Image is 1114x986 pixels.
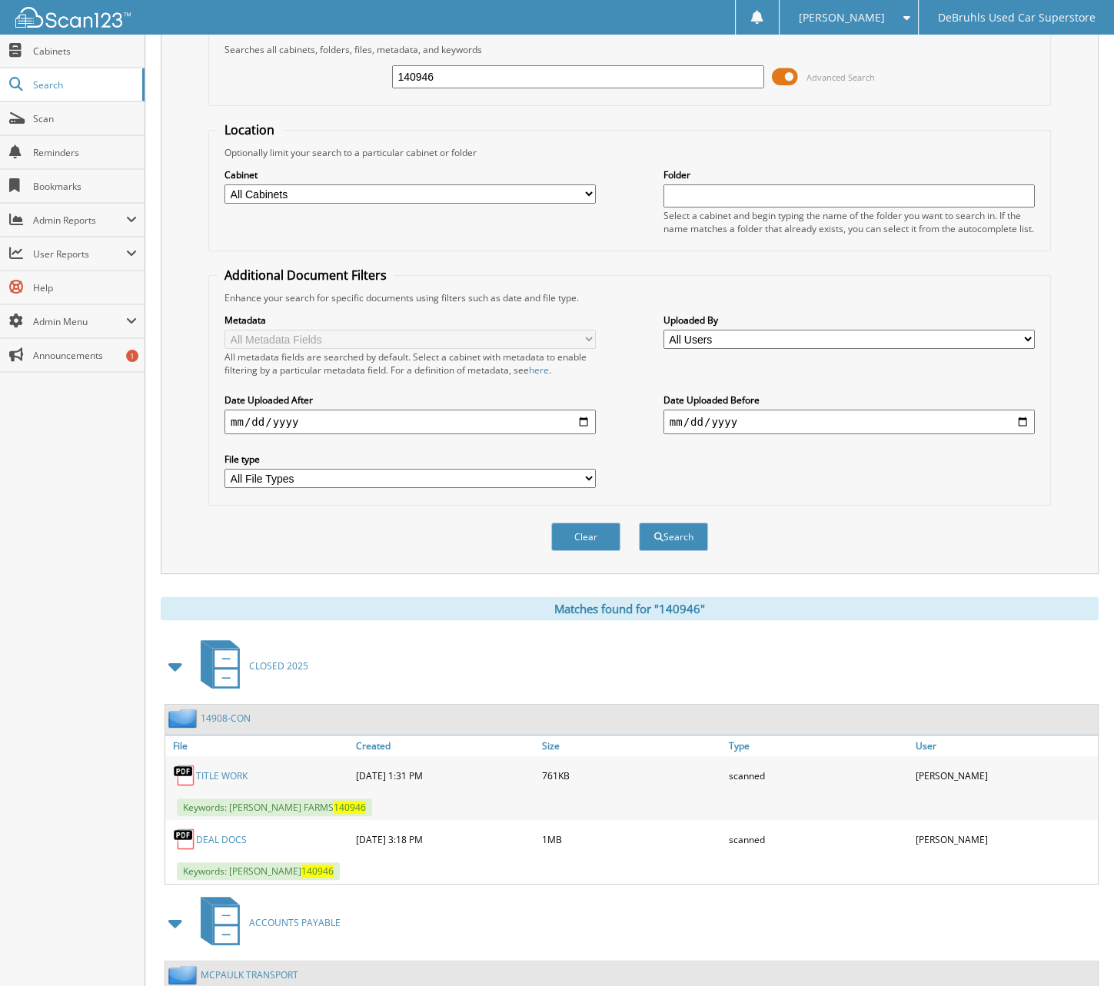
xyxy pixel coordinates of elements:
[938,13,1096,22] span: DeBruhls Used Car Superstore
[217,121,282,138] legend: Location
[352,824,539,855] div: [DATE] 3:18 PM
[224,453,596,466] label: File type
[168,709,201,728] img: folder2.png
[126,350,138,362] div: 1
[33,349,137,362] span: Announcements
[224,168,596,181] label: Cabinet
[165,735,352,756] a: File
[173,828,196,851] img: PDF.png
[201,968,298,981] a: MCPAULK TRANSPORT
[806,71,875,83] span: Advanced Search
[538,735,725,756] a: Size
[249,916,341,929] span: ACCOUNTS PAYABLE
[538,760,725,791] div: 761KB
[173,764,196,787] img: PDF.png
[177,798,372,816] span: Keywords: [PERSON_NAME] FARMS
[725,760,912,791] div: scanned
[217,43,1043,56] div: Searches all cabinets, folders, files, metadata, and keywords
[799,13,885,22] span: [PERSON_NAME]
[33,78,135,91] span: Search
[217,291,1043,304] div: Enhance your search for specific documents using filters such as date and file type.
[551,523,620,551] button: Clear
[224,393,596,407] label: Date Uploaded After
[911,735,1098,756] a: User
[725,735,912,756] a: Type
[224,350,596,377] div: All metadata fields are searched by default. Select a cabinet with metadata to enable filtering b...
[33,180,137,193] span: Bookmarks
[663,314,1035,327] label: Uploaded By
[663,209,1035,235] div: Select a cabinet and begin typing the name of the folder you want to search in. If the name match...
[33,315,126,328] span: Admin Menu
[663,410,1035,434] input: end
[249,659,308,672] span: CLOSED 2025
[161,597,1099,620] div: Matches found for "140946"
[33,247,126,261] span: User Reports
[639,523,708,551] button: Search
[352,760,539,791] div: [DATE] 1:31 PM
[217,146,1043,159] div: Optionally limit your search to a particular cabinet or folder
[33,146,137,159] span: Reminders
[301,865,334,878] span: 140946
[191,892,341,953] a: ACCOUNTS PAYABLE
[224,314,596,327] label: Metadata
[663,393,1035,407] label: Date Uploaded Before
[33,281,137,294] span: Help
[217,267,394,284] legend: Additional Document Filters
[33,214,126,227] span: Admin Reports
[168,965,201,984] img: folder2.png
[911,760,1098,791] div: [PERSON_NAME]
[538,824,725,855] div: 1MB
[725,824,912,855] div: scanned
[529,364,549,377] a: here
[352,735,539,756] a: Created
[196,769,248,782] a: TITLE WORK
[196,833,247,846] a: DEAL DOCS
[33,45,137,58] span: Cabinets
[201,712,251,725] a: 14908-CON
[224,410,596,434] input: start
[15,7,131,28] img: scan123-logo-white.svg
[663,168,1035,181] label: Folder
[334,801,366,814] span: 140946
[911,824,1098,855] div: [PERSON_NAME]
[33,112,137,125] span: Scan
[191,636,308,696] a: CLOSED 2025
[177,862,340,880] span: Keywords: [PERSON_NAME]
